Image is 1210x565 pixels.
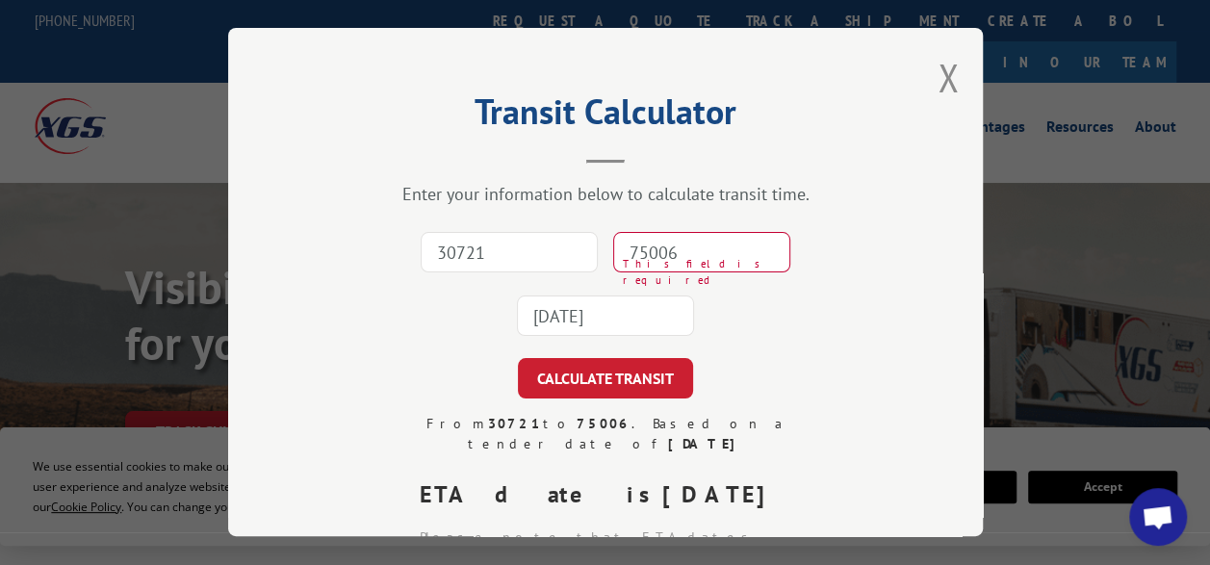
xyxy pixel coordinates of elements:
h2: Transit Calculator [324,98,887,135]
div: Open chat [1129,488,1187,546]
input: Dest. Zip [613,232,790,272]
div: From to . Based on a tender date of [404,414,807,454]
strong: 75006 [576,415,631,432]
button: Close modal [938,52,959,103]
strong: [DATE] [662,479,782,509]
strong: 30721 [487,415,542,432]
strong: [DATE] [667,435,743,452]
button: CALCULATE TRANSIT [518,358,693,398]
div: ETA date is [420,477,807,512]
span: This field is required [623,256,790,288]
input: Origin Zip [421,232,598,272]
div: Enter your information below to calculate transit time. [324,183,887,205]
input: Tender Date [517,295,694,336]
